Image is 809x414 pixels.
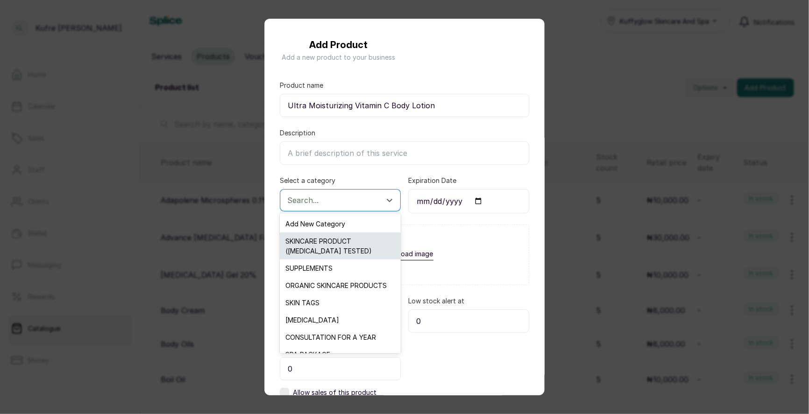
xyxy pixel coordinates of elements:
div: SPA PACKAGE [280,346,400,363]
div: ORGANIC SKINCARE PRODUCTS [280,277,400,294]
input: E.g Manicure [280,94,529,117]
label: Description [280,128,315,138]
div: [MEDICAL_DATA] [280,311,400,329]
input: Enter price [280,357,401,380]
p: Add a new product to your business [282,53,395,62]
span: Allow sales of this product [293,388,376,397]
div: CONSULTATION FOR A YEAR [280,329,400,346]
label: Product name [280,81,323,90]
div: SKINCARE PRODUCT ([MEDICAL_DATA] TESTED) [280,232,400,260]
div: SUPPLEMENTS [280,260,400,277]
input: 0 [408,309,529,333]
input: DD/MM/YY [408,189,529,213]
div: SKIN TAGS [280,294,400,311]
h1: Add Product [282,38,395,53]
label: Select a category [280,176,335,185]
div: Add New Category [280,215,400,232]
label: Expiration Date [408,176,456,185]
label: Low stock alert at [408,296,464,306]
input: A brief description of this service [280,141,529,165]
